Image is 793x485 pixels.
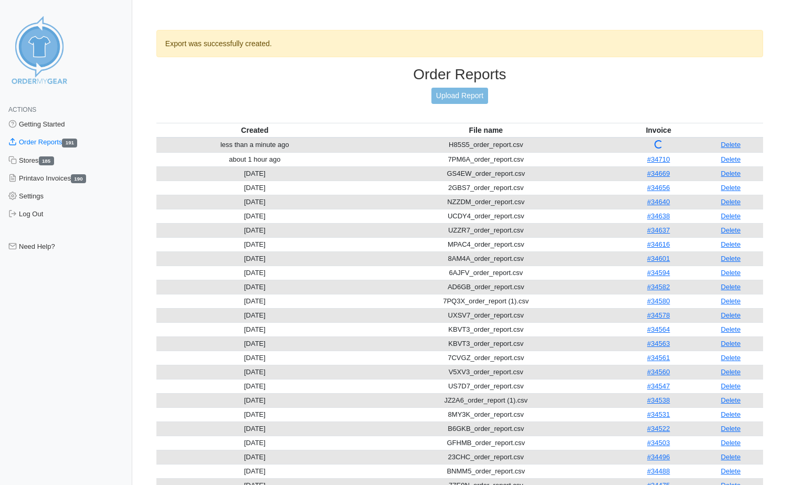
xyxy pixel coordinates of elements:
[647,325,670,333] a: #34564
[647,226,670,234] a: #34637
[647,255,670,262] a: #34601
[8,106,36,113] span: Actions
[156,308,353,322] td: [DATE]
[721,382,741,390] a: Delete
[647,311,670,319] a: #34578
[353,407,619,421] td: 8MY3K_order_report.csv
[647,425,670,433] a: #34522
[353,436,619,450] td: GFHMB_order_report.csv
[721,155,741,163] a: Delete
[721,141,741,149] a: Delete
[71,174,86,183] span: 190
[721,410,741,418] a: Delete
[647,354,670,362] a: #34561
[156,209,353,223] td: [DATE]
[721,425,741,433] a: Delete
[353,280,619,294] td: AD6GB_order_report.csv
[353,351,619,365] td: 7CVGZ_order_report.csv
[353,379,619,393] td: US7D7_order_report.csv
[647,368,670,376] a: #34560
[647,155,670,163] a: #34710
[353,181,619,195] td: 2GBS7_order_report.csv
[156,322,353,336] td: [DATE]
[647,453,670,461] a: #34496
[353,322,619,336] td: KBVT3_order_report.csv
[156,251,353,266] td: [DATE]
[353,365,619,379] td: V5XV3_order_report.csv
[721,198,741,206] a: Delete
[721,212,741,220] a: Delete
[353,393,619,407] td: JZ2A6_order_report (1).csv
[353,123,619,138] th: File name
[353,294,619,308] td: 7PQ3X_order_report (1).csv
[156,195,353,209] td: [DATE]
[353,450,619,464] td: 23CHC_order_report.csv
[721,226,741,234] a: Delete
[647,170,670,177] a: #34669
[156,450,353,464] td: [DATE]
[647,467,670,475] a: #34488
[721,340,741,347] a: Delete
[156,280,353,294] td: [DATE]
[156,266,353,280] td: [DATE]
[619,123,699,138] th: Invoice
[647,198,670,206] a: #34640
[353,266,619,280] td: 6AJFV_order_report.csv
[647,439,670,447] a: #34503
[353,464,619,478] td: BNMM5_order_report.csv
[353,237,619,251] td: MPAC4_order_report.csv
[156,393,353,407] td: [DATE]
[721,240,741,248] a: Delete
[647,396,670,404] a: #34538
[721,396,741,404] a: Delete
[156,152,353,166] td: about 1 hour ago
[156,436,353,450] td: [DATE]
[647,240,670,248] a: #34616
[62,139,77,147] span: 191
[647,283,670,291] a: #34582
[353,138,619,153] td: H85S5_order_report.csv
[156,407,353,421] td: [DATE]
[721,354,741,362] a: Delete
[156,237,353,251] td: [DATE]
[353,308,619,322] td: UXSV7_order_report.csv
[156,123,353,138] th: Created
[156,30,763,57] div: Export was successfully created.
[156,379,353,393] td: [DATE]
[353,209,619,223] td: UCDY4_order_report.csv
[156,223,353,237] td: [DATE]
[647,269,670,277] a: #34594
[353,152,619,166] td: 7PM6A_order_report.csv
[721,170,741,177] a: Delete
[721,453,741,461] a: Delete
[353,336,619,351] td: KBVT3_order_report.csv
[647,410,670,418] a: #34531
[353,195,619,209] td: NZZDM_order_report.csv
[353,251,619,266] td: 8AM4A_order_report.csv
[721,467,741,475] a: Delete
[721,283,741,291] a: Delete
[156,365,353,379] td: [DATE]
[721,325,741,333] a: Delete
[156,336,353,351] td: [DATE]
[156,66,763,83] h3: Order Reports
[156,464,353,478] td: [DATE]
[721,439,741,447] a: Delete
[156,294,353,308] td: [DATE]
[647,297,670,305] a: #34580
[721,269,741,277] a: Delete
[156,166,353,181] td: [DATE]
[156,421,353,436] td: [DATE]
[156,351,353,365] td: [DATE]
[721,311,741,319] a: Delete
[353,421,619,436] td: B6GKB_order_report.csv
[431,88,488,104] a: Upload Report
[647,340,670,347] a: #34563
[647,382,670,390] a: #34547
[39,156,54,165] span: 185
[721,255,741,262] a: Delete
[353,223,619,237] td: UZZR7_order_report.csv
[647,212,670,220] a: #34638
[721,368,741,376] a: Delete
[721,297,741,305] a: Delete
